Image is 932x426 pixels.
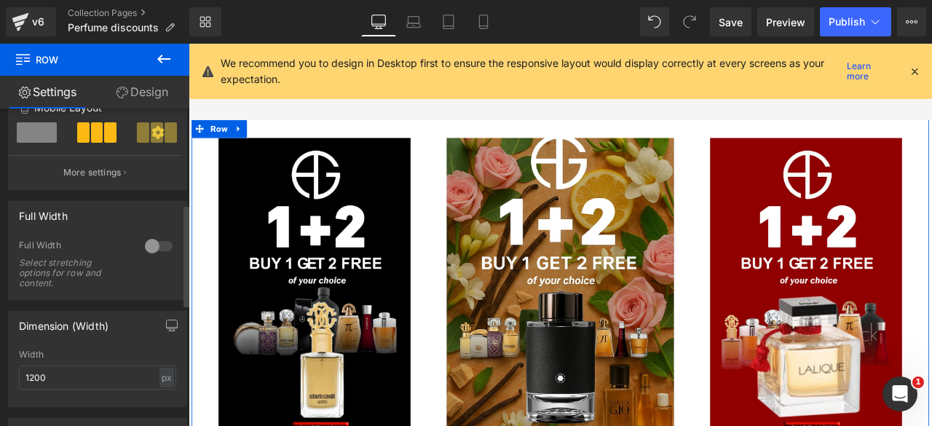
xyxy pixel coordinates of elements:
[19,312,108,332] div: Dimension (Width)
[19,366,176,390] input: auto
[766,15,805,30] span: Preview
[466,7,501,36] a: Mobile
[189,7,221,36] a: New Library
[361,7,396,36] a: Desktop
[820,7,891,36] button: Publish
[19,350,176,360] div: Width
[95,76,189,109] a: Design
[829,16,865,28] span: Publish
[757,7,814,36] a: Preview
[912,376,924,388] span: 1
[396,7,431,36] a: Laptop
[19,202,68,222] div: Full Width
[719,15,743,30] span: Save
[897,7,926,36] button: More
[221,55,841,87] p: We recommend you to design in Desktop first to ensure the responsive layout would display correct...
[68,7,189,19] a: Collection Pages
[882,376,917,411] iframe: Intercom live chat
[19,258,128,288] div: Select stretching options for row and content.
[63,166,122,179] p: More settings
[19,240,130,255] div: Full Width
[29,12,47,31] div: v6
[6,7,56,36] a: v6
[431,7,466,36] a: Tablet
[841,63,897,80] a: Learn more
[9,155,181,189] button: More settings
[15,44,160,76] span: Row
[675,7,704,36] button: Redo
[50,90,69,111] a: Expand / Collapse
[640,7,669,36] button: Undo
[159,368,174,387] div: px
[68,22,159,33] span: Perfume discounts
[23,90,50,111] span: Row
